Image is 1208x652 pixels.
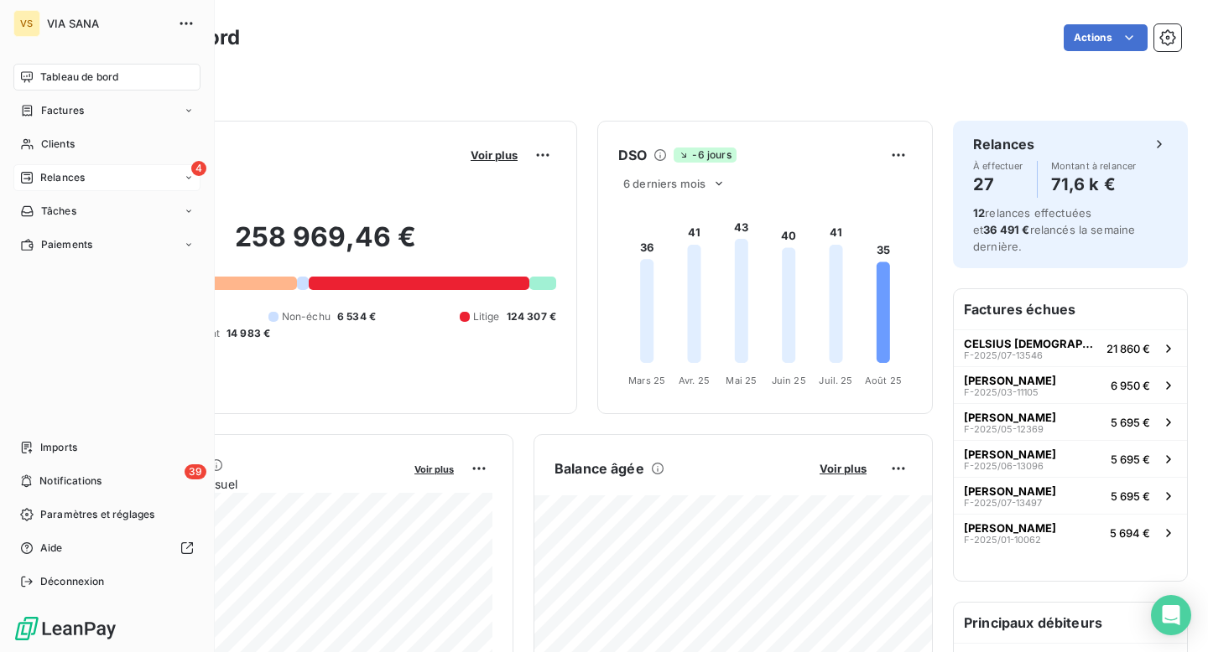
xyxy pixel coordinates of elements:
span: F-2025/07-13546 [964,350,1043,360]
span: 12 [973,206,985,220]
span: 36 491 € [983,223,1029,236]
span: 39 [185,464,206,479]
button: [PERSON_NAME]F-2025/01-100625 694 € [954,514,1187,551]
span: [PERSON_NAME] [964,374,1056,387]
tspan: Mai 25 [726,375,757,386]
span: 21 860 € [1106,342,1150,355]
span: CELSIUS [DEMOGRAPHIC_DATA] [964,337,1100,350]
span: F-2025/01-10062 [964,535,1041,545]
span: Clients [41,137,75,152]
span: Notifications [39,473,102,489]
tspan: Juin 25 [772,375,806,386]
a: Tâches [13,198,200,225]
a: Tableau de bord [13,64,200,91]
span: Paiements [41,237,92,252]
span: F-2025/05-12369 [964,424,1044,434]
button: CELSIUS [DEMOGRAPHIC_DATA]F-2025/07-1354621 860 € [954,329,1187,366]
span: F-2025/03-11105 [964,387,1039,397]
a: Paramètres et réglages [13,501,200,528]
button: [PERSON_NAME]F-2025/05-123695 695 € [954,403,1187,440]
tspan: Août 25 [865,375,902,386]
span: Non-échu [282,309,331,324]
span: Voir plus [820,462,867,475]
button: Voir plus [815,461,872,476]
span: Litige [473,309,500,324]
span: -6 jours [674,147,736,163]
span: [PERSON_NAME] [964,448,1056,461]
h4: 71,6 k € [1051,171,1137,198]
span: Paramètres et réglages [40,507,154,522]
div: Open Intercom Messenger [1151,595,1191,635]
tspan: Juil. 25 [819,375,852,386]
span: [PERSON_NAME] [964,411,1056,424]
img: Logo LeanPay [13,615,117,642]
tspan: Mars 25 [628,375,665,386]
span: Voir plus [471,148,518,162]
h6: DSO [618,145,647,165]
span: relances effectuées et relancés la semaine dernière. [973,206,1135,253]
span: Déconnexion [40,574,105,589]
a: Aide [13,535,200,561]
h2: 258 969,46 € [95,220,556,271]
span: Relances [40,170,85,185]
button: [PERSON_NAME]F-2025/06-130965 695 € [954,440,1187,477]
span: 5 695 € [1111,489,1150,503]
h6: Relances [973,134,1034,154]
span: Aide [40,541,63,556]
span: 6 534 € [337,309,376,324]
span: F-2025/06-13096 [964,461,1044,471]
a: Factures [13,97,200,124]
span: F-2025/07-13497 [964,498,1042,508]
span: Factures [41,103,84,118]
span: Tableau de bord [40,70,118,85]
span: Tâches [41,204,76,219]
button: Voir plus [466,147,523,163]
div: VS [13,10,40,37]
button: [PERSON_NAME]F-2025/03-111056 950 € [954,366,1187,403]
span: 5 695 € [1111,453,1150,466]
span: Imports [40,440,77,455]
a: Imports [13,434,200,461]
span: 5 694 € [1110,526,1150,540]
a: 4Relances [13,164,200,191]
span: Chiffre d'affaires mensuel [95,475,403,493]
span: 124 307 € [507,309,556,324]
tspan: Avr. 25 [679,375,710,386]
span: 6 950 € [1111,379,1150,392]
span: Montant à relancer [1051,161,1137,171]
a: Paiements [13,231,200,258]
button: Actions [1064,24,1148,51]
span: [PERSON_NAME] [964,484,1056,498]
span: 6 derniers mois [623,177,706,190]
span: 5 695 € [1111,416,1150,429]
h4: 27 [973,171,1023,198]
span: À effectuer [973,161,1023,171]
span: VIA SANA [47,17,168,30]
a: Clients [13,131,200,158]
button: [PERSON_NAME]F-2025/07-134975 695 € [954,477,1187,514]
button: Voir plus [409,461,459,476]
h6: Factures échues [954,289,1187,329]
span: 14 983 € [226,326,270,341]
h6: Balance âgée [555,458,644,479]
span: Voir plus [414,463,454,475]
h6: Principaux débiteurs [954,603,1187,643]
span: [PERSON_NAME] [964,521,1056,535]
span: 4 [191,161,206,176]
